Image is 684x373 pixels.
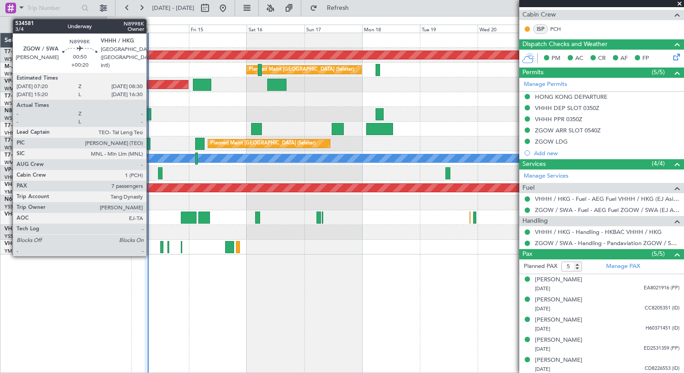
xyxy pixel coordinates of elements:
a: WMSA/SZB [4,85,31,92]
span: T7-ELLY [4,153,24,158]
a: M-JGVJGlobal 5000 [4,64,55,69]
div: [PERSON_NAME] [535,296,582,305]
div: ISP [533,24,548,34]
span: Pax [522,249,532,259]
a: VP-BCYGlobal 5000 [4,79,54,84]
a: VP-CJRG-650 [4,167,38,173]
span: [DATE] [535,346,550,352]
span: [DATE] - [DATE] [152,4,194,12]
input: Trip Number [27,1,79,15]
span: H60371451 (ID) [646,325,680,332]
a: WSSL/XSP [4,56,28,63]
span: [DATE] [535,366,550,373]
div: HONG KONG DEPARTURE [535,93,607,101]
span: VP-CJR [4,167,23,173]
a: VH-VSKGlobal Express XRS [4,226,73,232]
span: T7-TST [4,49,22,55]
a: YMEN/MEB [4,189,32,195]
a: Manage Permits [524,80,567,89]
span: Cabin Crew [522,10,556,20]
div: VHHH PPR 0350Z [535,115,582,123]
span: CC8205351 (ID) [645,305,680,312]
span: Services [522,159,546,170]
a: Manage PAX [606,262,640,271]
span: VH-RIU [4,182,23,187]
button: Refresh [306,1,359,15]
a: WSSL/XSP [4,144,28,151]
span: Permits [522,68,543,78]
a: VHHH / HKG - Fuel - AEG Fuel VHHH / HKG (EJ Asia Only) [535,195,680,203]
span: T7-[PERSON_NAME] [4,138,56,143]
span: N8998K [4,108,25,114]
span: VH-L2B [4,212,23,217]
span: FP [642,54,649,63]
div: [PERSON_NAME] [535,316,582,325]
span: ED2531359 (PP) [644,345,680,352]
button: All Aircraft [10,17,97,32]
span: Fuel [522,183,534,193]
span: VP-BCY [4,79,24,84]
span: N604AU [4,197,26,202]
div: [PERSON_NAME] [535,356,582,365]
div: Add new [534,149,680,157]
div: [DATE] [108,18,124,25]
div: Wed 20 [478,25,535,33]
a: T7-RICGlobal 6000 [4,93,51,99]
a: WSSL/XSP [4,100,28,107]
span: [DATE] [535,285,550,292]
a: T7-FFIFalcon 7X [4,123,45,128]
a: ZGOW / SWA - Fuel - AEG Fuel ZGOW / SWA (EJ Asia Only) [535,206,680,214]
div: Tue 19 [420,25,478,33]
span: [DATE] [535,326,550,332]
a: VHHH / HKG - Handling - HKBAC VHHH / HKG [535,228,662,236]
a: YSSY/SYD [4,233,27,240]
span: Dispatch Checks and Weather [522,39,607,50]
div: Thu 14 [131,25,189,33]
label: Planned PAX [524,262,557,271]
span: [DATE] [535,305,550,312]
a: N604AUChallenger 604 [4,197,65,202]
span: VH-LEP [4,241,23,246]
span: CD8226553 (ID) [645,365,680,373]
div: Sun 17 [304,25,362,33]
div: Planned Maint [GEOGRAPHIC_DATA] (Seletar) [249,63,354,76]
a: ZGOW / SWA - Handling - Pandaviation ZGOW / SWA [535,239,680,247]
div: VHHH DEP SLOT 0350Z [535,104,599,112]
a: WIHH/HLP [4,71,29,77]
span: VH-VSK [4,226,24,232]
a: T7-TSTHawker 900XP [4,49,59,55]
a: VH-L2BChallenger 604 [4,212,62,217]
span: AC [575,54,583,63]
span: AF [620,54,628,63]
a: YMEN/MEB [4,248,32,254]
a: YSSY/SYD [4,203,27,210]
span: (5/5) [652,249,665,259]
span: M-JGVJ [4,64,24,69]
span: (5/5) [652,68,665,77]
a: N8998KGlobal 6000 [4,108,56,114]
a: PCH [550,25,570,33]
span: (4/4) [652,159,665,168]
a: WSSL/XSP [4,115,28,122]
span: All Aircraft [23,21,94,28]
div: Mon 18 [362,25,420,33]
span: T7-RIC [4,93,21,99]
div: ZGOW ARR SLOT 0540Z [535,127,601,134]
div: ZGOW LDG [535,138,568,145]
div: [PERSON_NAME] [535,276,582,284]
span: T7-FFI [4,123,20,128]
span: EA8021916 (PP) [644,284,680,292]
div: Fri 15 [189,25,247,33]
span: PM [551,54,560,63]
a: T7-[PERSON_NAME]Global 7500 [4,138,87,143]
span: Handling [522,216,548,226]
a: VHHH/HKG [4,174,31,181]
div: Planned Maint [GEOGRAPHIC_DATA] (Seletar) [210,137,316,150]
a: VH-LEPGlobal 6000 [4,241,53,246]
div: [PERSON_NAME] [535,336,582,345]
a: Manage Services [524,172,569,181]
div: Sat 16 [247,25,304,33]
a: T7-ELLYG-550 [4,153,39,158]
a: WMSA/SZB [4,159,31,166]
a: VH-RIUHawker 800XP [4,182,60,187]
